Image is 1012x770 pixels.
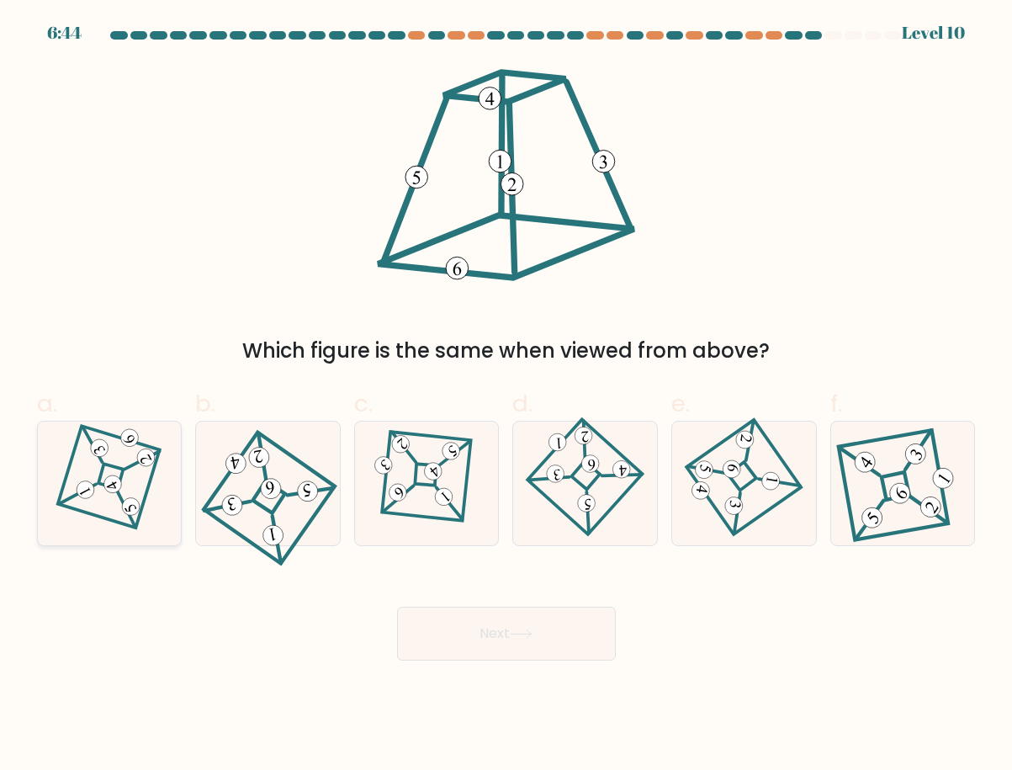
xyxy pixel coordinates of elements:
span: c. [354,387,373,420]
span: d. [512,387,532,420]
span: a. [37,387,57,420]
div: Level 10 [902,20,965,45]
div: 6:44 [47,20,82,45]
span: e. [671,387,690,420]
button: Next [397,607,616,661]
span: b. [195,387,215,420]
span: f. [830,387,842,420]
div: Which figure is the same when viewed from above? [47,336,966,366]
